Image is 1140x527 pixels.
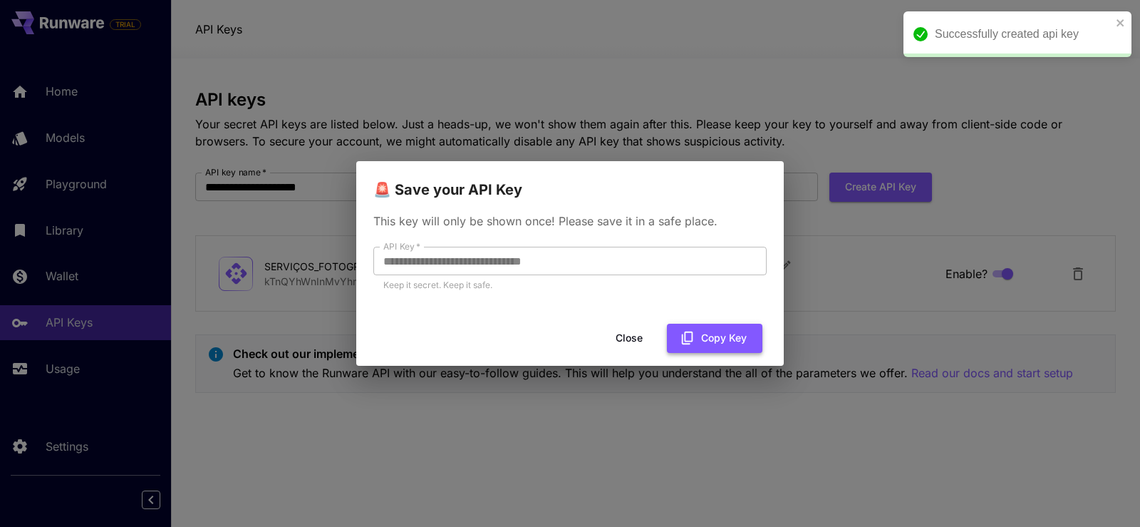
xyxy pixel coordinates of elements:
h2: 🚨 Save your API Key [356,161,784,201]
p: This key will only be shown once! Please save it in a safe place. [373,213,767,230]
p: Keep it secret. Keep it safe. [383,278,757,292]
label: API Key [383,240,420,252]
div: Successfully created api key [935,26,1111,43]
button: Close [597,324,661,353]
button: Copy Key [667,324,762,353]
button: close [1116,17,1126,29]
